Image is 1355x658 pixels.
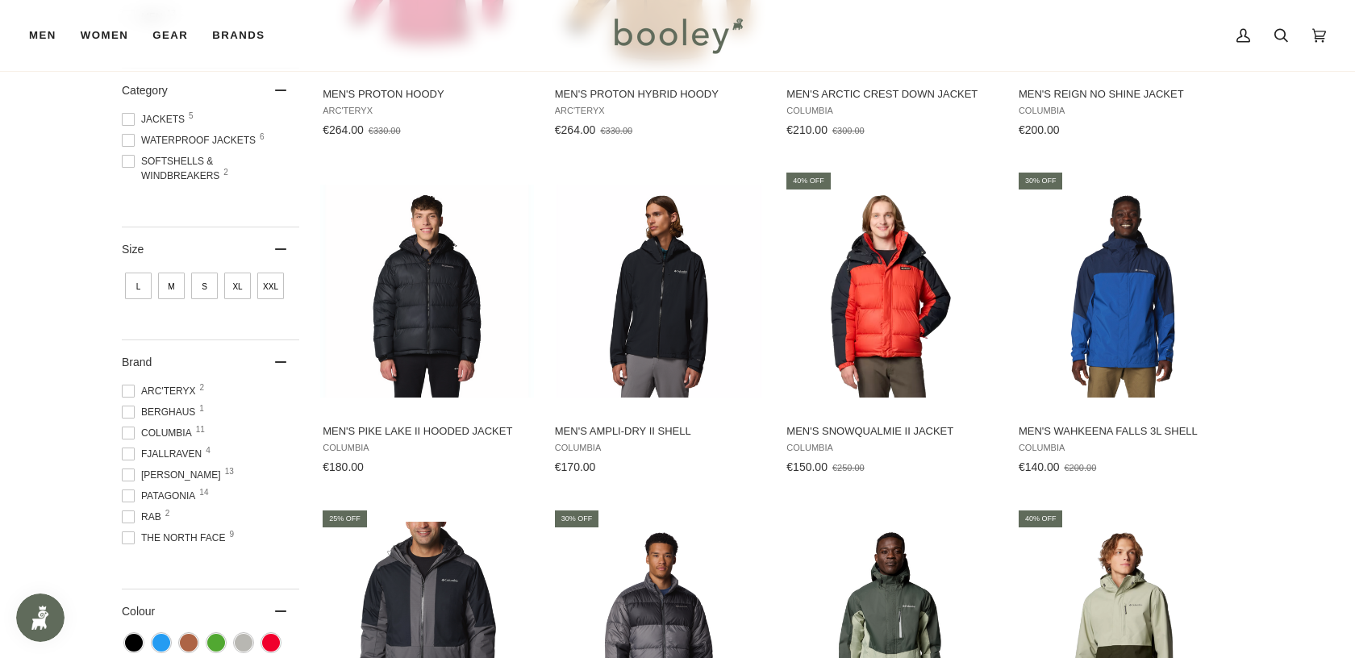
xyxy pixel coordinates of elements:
span: Patagonia [122,489,200,503]
span: 6 [260,133,265,141]
span: €140.00 [1019,460,1060,473]
span: Arc'teryx [323,106,532,116]
span: Size: M [158,273,185,299]
span: Men's Wahkeena Falls 3L Shell [1019,424,1228,439]
span: €264.00 [323,123,364,136]
a: Men's Snowqualmie II Jacket [784,170,998,480]
span: Size: L [125,273,152,299]
span: Rab [122,510,166,524]
span: Colour: Blue [152,634,170,652]
span: €180.00 [323,460,364,473]
span: Colour: Green [207,634,225,652]
span: Jackets [122,112,190,127]
span: Arc'teryx [122,384,200,398]
span: 2 [165,510,170,518]
span: Size [122,243,144,256]
span: Men's Proton Hybrid Hoody [555,87,764,102]
span: Berghaus [122,405,200,419]
span: Fjallraven [122,447,206,461]
span: 11 [196,426,205,434]
iframe: Button to open loyalty program pop-up [16,593,65,642]
span: 1 [199,405,204,413]
span: €170.00 [555,460,596,473]
span: Columbia [122,426,197,440]
img: Columbia Men's Snowqualmie II Jacket Sail Red / Black - Booley Galway [784,185,998,398]
span: €250.00 [832,463,865,473]
img: Columbia Men's Pike Lake II Hooded Jacket Black - Booley Galway [320,185,534,398]
span: Men [29,27,56,44]
span: Columbia [786,106,995,116]
span: €200.00 [1019,123,1060,136]
div: 40% off [1019,510,1063,527]
span: Size: XXL [257,273,284,299]
span: Women [81,27,128,44]
span: Men's Proton Hoody [323,87,532,102]
span: Columbia [1019,106,1228,116]
span: The North Face [122,531,230,545]
span: Size: XL [224,273,251,299]
span: Size: S [191,273,218,299]
img: Columbia Men's Ampli-Dry II Shell Black - Booley Galway [552,185,766,398]
span: Men's Pike Lake II Hooded Jacket [323,424,532,439]
div: 30% off [555,510,599,527]
span: Brands [212,27,265,44]
span: Colour: Black [125,634,143,652]
img: Columbia Men's Wahkeena Falls 3L Shell Mountain Blue/Collegiate Navy - Booley Galway [1016,185,1230,398]
span: €330.00 [600,126,632,135]
span: [PERSON_NAME] [122,468,226,482]
span: Men's Reign No Shine Jacket [1019,87,1228,102]
span: 14 [199,489,208,497]
span: Columbia [1019,443,1228,453]
span: Colour: Brown [180,634,198,652]
span: Columbia [555,443,764,453]
span: €300.00 [832,126,865,135]
span: €200.00 [1064,463,1096,473]
div: 40% off [786,173,831,189]
span: Men's Ampli-Dry II Shell [555,424,764,439]
span: Columbia [786,443,995,453]
span: 2 [199,384,204,392]
div: 30% off [1019,173,1063,189]
span: Brand [122,356,152,369]
span: €210.00 [786,123,828,136]
span: Columbia [323,443,532,453]
span: €150.00 [786,460,828,473]
span: 2 [223,169,228,177]
img: Booley [607,12,748,59]
div: 25% off [323,510,367,527]
span: 5 [189,112,194,120]
span: Colour: Red [262,634,280,652]
span: Arc'teryx [555,106,764,116]
span: 9 [229,531,234,539]
span: Category [122,84,168,97]
a: Men's Pike Lake II Hooded Jacket [320,170,534,480]
span: €264.00 [555,123,596,136]
span: 4 [206,447,211,455]
span: Men's Snowqualmie II Jacket [786,424,995,439]
span: 13 [225,468,234,476]
span: Softshells & Windbreakers [122,154,299,183]
span: €330.00 [369,126,401,135]
a: Men's Wahkeena Falls 3L Shell [1016,170,1230,480]
span: Colour: Grey [235,634,252,652]
span: Colour [122,605,167,618]
span: Waterproof Jackets [122,133,261,148]
span: Gear [152,27,188,44]
span: Men's Arctic Crest Down Jacket [786,87,995,102]
a: Men's Ampli-Dry II Shell [552,170,766,480]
